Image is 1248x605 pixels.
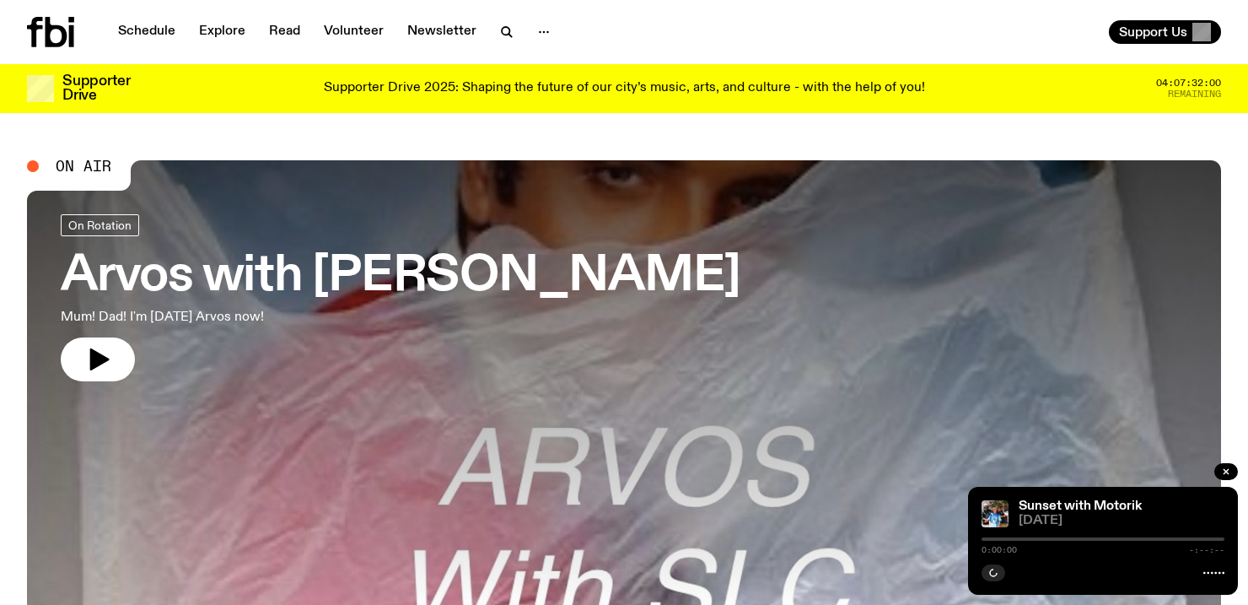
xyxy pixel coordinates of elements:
p: Supporter Drive 2025: Shaping the future of our city’s music, arts, and culture - with the help o... [324,81,925,96]
button: Support Us [1109,20,1221,44]
p: Mum! Dad! I'm [DATE] Arvos now! [61,307,492,327]
span: 0:00:00 [982,546,1017,554]
span: [DATE] [1019,515,1224,527]
span: Remaining [1168,89,1221,99]
a: On Rotation [61,214,139,236]
span: On Air [56,159,111,174]
span: On Rotation [68,219,132,231]
span: 04:07:32:00 [1156,78,1221,88]
h3: Supporter Drive [62,74,130,103]
img: Andrew, Reenie, and Pat stand in a row, smiling at the camera, in dappled light with a vine leafe... [982,500,1009,527]
a: Explore [189,20,256,44]
a: Read [259,20,310,44]
a: Volunteer [314,20,394,44]
span: Support Us [1119,24,1187,40]
a: Schedule [108,20,186,44]
span: -:--:-- [1189,546,1224,554]
a: Sunset with Motorik [1019,500,1142,513]
a: Arvos with [PERSON_NAME]Mum! Dad! I'm [DATE] Arvos now! [61,214,740,381]
h3: Arvos with [PERSON_NAME] [61,253,740,300]
a: Newsletter [397,20,487,44]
